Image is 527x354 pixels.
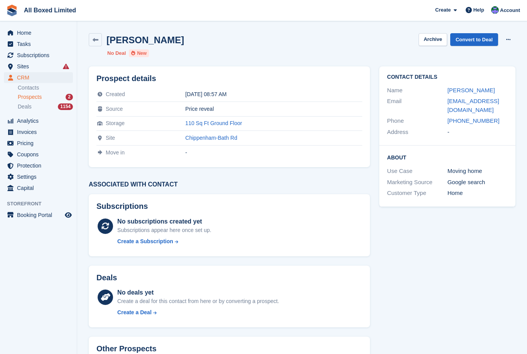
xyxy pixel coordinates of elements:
[17,27,63,38] span: Home
[4,115,73,126] a: menu
[18,103,32,110] span: Deals
[89,181,370,188] h3: Associated with contact
[7,200,77,208] span: Storefront
[106,35,184,45] h2: [PERSON_NAME]
[17,127,63,137] span: Invoices
[448,178,508,187] div: Google search
[17,50,63,61] span: Subscriptions
[4,39,73,49] a: menu
[18,103,73,111] a: Deals 1154
[106,120,125,126] span: Storage
[96,273,117,282] h2: Deals
[185,106,362,112] div: Price reveal
[500,7,520,14] span: Account
[185,135,237,141] a: Chippenham-Bath Rd
[387,128,447,137] div: Address
[117,297,279,305] div: Create a deal for this contact from here or by converting a prospect.
[185,149,362,156] div: -
[17,210,63,220] span: Booking Portal
[21,4,79,17] a: All Boxed Limited
[185,120,242,126] a: 110 Sq Ft Ground Floor
[117,308,152,317] div: Create a Deal
[106,135,115,141] span: Site
[106,149,125,156] span: Move in
[17,149,63,160] span: Coupons
[96,202,362,211] h2: Subscriptions
[448,189,508,198] div: Home
[4,138,73,149] a: menu
[387,153,508,161] h2: About
[17,72,63,83] span: CRM
[17,171,63,182] span: Settings
[448,98,499,113] a: [EMAIL_ADDRESS][DOMAIN_NAME]
[4,61,73,72] a: menu
[107,49,126,57] li: No Deal
[4,149,73,160] a: menu
[419,33,447,46] button: Archive
[473,6,484,14] span: Help
[4,171,73,182] a: menu
[117,226,211,234] div: Subscriptions appear here once set up.
[17,160,63,171] span: Protection
[448,167,508,176] div: Moving home
[18,93,73,101] a: Prospects 2
[448,128,508,137] div: -
[4,72,73,83] a: menu
[387,178,447,187] div: Marketing Source
[450,33,498,46] a: Convert to Deal
[64,210,73,220] a: Preview store
[17,138,63,149] span: Pricing
[58,103,73,110] div: 1154
[387,74,508,80] h2: Contact Details
[387,97,447,114] div: Email
[18,93,42,101] span: Prospects
[17,61,63,72] span: Sites
[387,167,447,176] div: Use Case
[387,117,447,125] div: Phone
[387,86,447,95] div: Name
[129,49,149,57] li: New
[96,344,157,353] h2: Other Prospects
[117,308,279,317] a: Create a Deal
[117,237,173,246] div: Create a Subscription
[448,87,495,93] a: [PERSON_NAME]
[4,183,73,193] a: menu
[4,210,73,220] a: menu
[4,127,73,137] a: menu
[387,189,447,198] div: Customer Type
[63,63,69,69] i: Smart entry sync failures have occurred
[117,217,211,226] div: No subscriptions created yet
[117,288,279,297] div: No deals yet
[17,115,63,126] span: Analytics
[435,6,451,14] span: Create
[18,84,73,91] a: Contacts
[96,74,362,83] h2: Prospect details
[17,183,63,193] span: Capital
[4,160,73,171] a: menu
[106,106,123,112] span: Source
[117,237,211,246] a: Create a Subscription
[4,50,73,61] a: menu
[185,91,362,97] div: [DATE] 08:57 AM
[66,94,73,100] div: 2
[106,91,125,97] span: Created
[4,27,73,38] a: menu
[17,39,63,49] span: Tasks
[6,5,18,16] img: stora-icon-8386f47178a22dfd0bd8f6a31ec36ba5ce8667c1dd55bd0f319d3a0aa187defe.svg
[491,6,499,14] img: Liam Spencer
[448,117,500,124] a: [PHONE_NUMBER]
